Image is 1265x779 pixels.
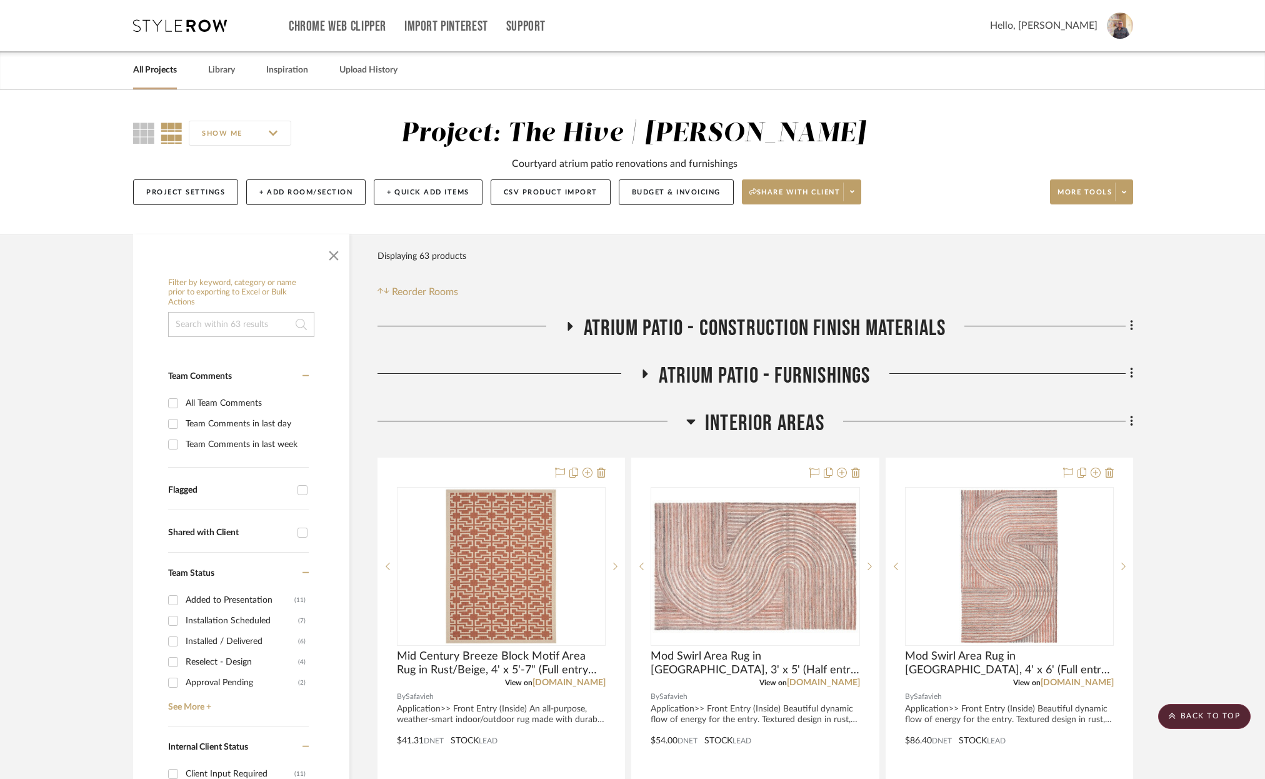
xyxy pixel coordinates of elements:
[339,62,397,79] a: Upload History
[298,611,306,631] div: (7)
[749,188,841,206] span: Share with client
[787,678,860,687] a: [DOMAIN_NAME]
[186,611,298,631] div: Installation Scheduled
[990,18,1097,33] span: Hello, [PERSON_NAME]
[186,590,294,610] div: Added to Presentation
[1013,679,1041,686] span: View on
[959,488,1059,645] img: Mod Swirl Area Rug in Rust, 4' x 6' (Full entry size)
[246,179,366,205] button: + Add Room/Section
[651,650,859,677] span: Mod Swirl Area Rug in [GEOGRAPHIC_DATA], 3' x 5' (Half entry size)
[298,631,306,651] div: (6)
[294,590,306,610] div: (11)
[168,569,214,578] span: Team Status
[289,21,386,32] a: Chrome Web Clipper
[651,691,659,703] span: By
[659,363,870,389] span: Atrium Patio - Furnishings
[491,179,611,205] button: CSV Product Import
[392,284,458,299] span: Reorder Rooms
[186,652,298,672] div: Reselect - Design
[397,650,606,677] span: Mid Century Breeze Block Motif Area Rug in Rust/Beige, 4' x 5'-7" (Full entry size)
[168,485,291,496] div: Flagged
[905,650,1114,677] span: Mod Swirl Area Rug in [GEOGRAPHIC_DATA], 4' x 6' (Full entry size)
[651,488,859,645] div: 0
[266,62,308,79] a: Inspiration
[298,673,306,693] div: (2)
[133,62,177,79] a: All Projects
[406,691,434,703] span: Safavieh
[186,631,298,651] div: Installed / Delivered
[168,312,314,337] input: Search within 63 results
[584,315,946,342] span: Atrium Patio - Construction Finish Materials
[512,156,737,171] div: Courtyard atrium patio renovations and furnishings
[186,414,306,434] div: Team Comments in last day
[759,679,787,686] span: View on
[168,372,232,381] span: Team Comments
[659,691,687,703] span: Safavieh
[321,241,346,266] button: Close
[186,673,298,693] div: Approval Pending
[1050,179,1133,204] button: More tools
[652,500,858,632] img: Mod Swirl Area Rug in Rust, 3' x 5' (Half entry size)
[377,244,466,269] div: Displaying 63 products
[705,410,824,437] span: Interior Areas
[505,679,532,686] span: View on
[186,393,306,413] div: All Team Comments
[168,528,291,538] div: Shared with Client
[532,678,606,687] a: [DOMAIN_NAME]
[506,21,546,32] a: Support
[1107,13,1133,39] img: avatar
[186,435,306,455] div: Team Comments in last week
[404,21,488,32] a: Import Pinterest
[168,278,314,308] h6: Filter by keyword, category or name prior to exporting to Excel or Bulk Actions
[445,488,557,645] img: Mid Century Breeze Block Motif Area Rug in Rust/Beige, 4' x 5'-7" (Full entry size)
[742,179,862,204] button: Share with client
[208,62,235,79] a: Library
[1158,704,1251,729] scroll-to-top-button: BACK TO TOP
[133,179,238,205] button: Project Settings
[165,693,309,713] a: See More +
[298,652,306,672] div: (4)
[168,743,248,751] span: Internal Client Status
[619,179,734,205] button: Budget & Invoicing
[397,488,605,645] div: 0
[397,691,406,703] span: By
[1041,678,1114,687] a: [DOMAIN_NAME]
[377,284,458,299] button: Reorder Rooms
[905,691,914,703] span: By
[374,179,482,205] button: + Quick Add Items
[1057,188,1112,206] span: More tools
[401,121,866,147] div: Project: The Hive | [PERSON_NAME]
[906,488,1113,645] div: 0
[914,691,942,703] span: Safavieh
